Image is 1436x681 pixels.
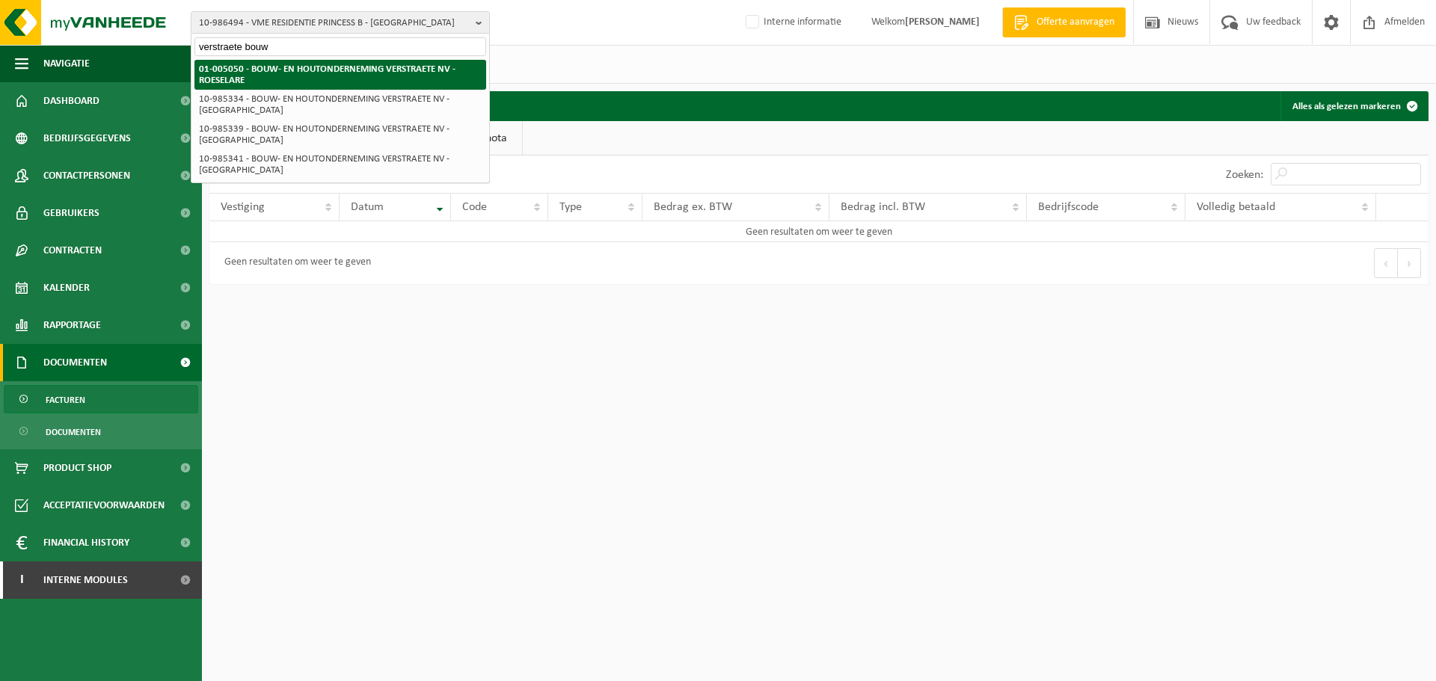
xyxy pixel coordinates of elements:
[199,64,455,85] strong: 01-005050 - BOUW- EN HOUTONDERNEMING VERSTRAETE NV - ROESELARE
[43,232,102,269] span: Contracten
[43,449,111,487] span: Product Shop
[351,201,384,213] span: Datum
[654,201,732,213] span: Bedrag ex. BTW
[43,45,90,82] span: Navigatie
[1033,15,1118,30] span: Offerte aanvragen
[43,194,99,232] span: Gebruikers
[43,157,130,194] span: Contactpersonen
[743,11,841,34] label: Interne informatie
[194,120,486,150] li: 10-985339 - BOUW- EN HOUTONDERNEMING VERSTRAETE NV - [GEOGRAPHIC_DATA]
[1002,7,1126,37] a: Offerte aanvragen
[1374,248,1398,278] button: Previous
[1398,248,1421,278] button: Next
[1280,91,1427,121] button: Alles als gelezen markeren
[43,306,101,344] span: Rapportage
[43,561,128,599] span: Interne modules
[194,90,486,120] li: 10-985334 - BOUW- EN HOUTONDERNEMING VERSTRAETE NV - [GEOGRAPHIC_DATA]
[4,385,198,413] a: Facturen
[194,37,486,56] input: Zoeken naar gekoppelde vestigingen
[199,12,470,34] span: 10-986494 - VME RESIDENTIE PRINCESS B - [GEOGRAPHIC_DATA]
[46,386,85,414] span: Facturen
[221,201,265,213] span: Vestiging
[191,11,490,34] button: 10-986494 - VME RESIDENTIE PRINCESS B - [GEOGRAPHIC_DATA]
[15,561,28,599] span: I
[462,201,487,213] span: Code
[4,417,198,446] a: Documenten
[1226,169,1263,181] label: Zoeken:
[43,269,90,306] span: Kalender
[43,344,107,381] span: Documenten
[905,16,980,28] strong: [PERSON_NAME]
[841,201,925,213] span: Bedrag incl. BTW
[43,82,99,120] span: Dashboard
[43,120,131,157] span: Bedrijfsgegevens
[46,418,101,446] span: Documenten
[194,150,486,179] li: 10-985341 - BOUW- EN HOUTONDERNEMING VERSTRAETE NV - [GEOGRAPHIC_DATA]
[559,201,582,213] span: Type
[43,487,165,524] span: Acceptatievoorwaarden
[217,250,371,277] div: Geen resultaten om weer te geven
[1038,201,1099,213] span: Bedrijfscode
[209,221,1429,242] td: Geen resultaten om weer te geven
[43,524,129,561] span: Financial History
[1197,201,1275,213] span: Volledig betaald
